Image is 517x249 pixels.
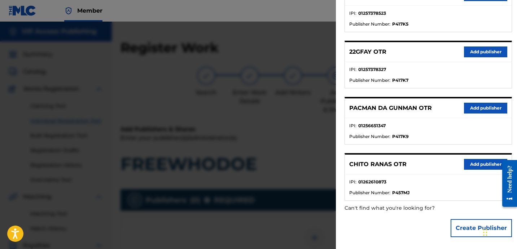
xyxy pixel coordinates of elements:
[464,159,507,170] button: Add publisher
[358,179,386,185] strong: 01262610873
[481,214,517,249] iframe: Chat Widget
[392,21,408,27] strong: P417K5
[64,6,73,15] img: Top Rightsholder
[464,103,507,114] button: Add publisher
[345,201,471,215] p: Can't find what you're looking for?
[392,77,408,84] strong: P417K7
[464,46,507,57] button: Add publisher
[349,21,390,27] span: Publisher Number :
[349,179,356,185] span: IPI :
[9,5,36,16] img: MLC Logo
[349,190,390,196] span: Publisher Number :
[349,133,390,140] span: Publisher Number :
[77,6,102,15] span: Member
[349,104,432,112] p: PACMAN DA GUNMAN OTR
[349,77,390,84] span: Publisher Number :
[349,66,356,73] span: IPI :
[392,190,409,196] strong: P457MJ
[349,160,407,169] p: CHITO RANAS OTR
[358,66,386,73] strong: 01257378327
[451,219,512,237] button: Create Publisher
[358,123,386,129] strong: 01256651347
[483,222,487,243] div: Drag
[349,48,386,56] p: 22GFAY OTR
[349,123,356,129] span: IPI :
[497,157,517,209] iframe: Resource Center
[392,133,409,140] strong: P417K9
